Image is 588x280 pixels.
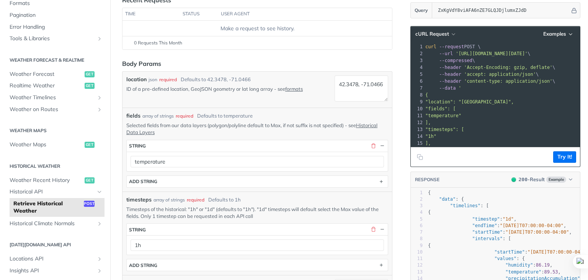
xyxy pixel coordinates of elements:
[411,140,424,147] div: 15
[129,262,157,268] div: ADD string
[335,75,388,102] textarea: 42.3478, -71.0466
[541,30,576,38] button: Examples
[425,141,431,146] span: ],
[10,70,83,78] span: Weather Forecast
[411,71,424,78] div: 5
[6,92,105,103] a: Weather TimelinesShow subpages for Weather Timelines
[6,175,105,186] a: Weather Recent Historyget
[508,176,576,183] button: 200200-ResultExample
[218,8,377,20] th: user agent
[411,196,423,203] div: 2
[379,142,385,149] button: Hide
[6,241,105,248] h2: [DATE][DOMAIN_NAME] API
[127,140,388,152] button: string
[6,139,105,151] a: Weather Mapsget
[428,269,561,275] span: : ,
[85,142,95,148] span: get
[511,177,516,182] span: 200
[411,216,423,223] div: 5
[428,229,572,235] span: : ,
[439,58,472,63] span: --compressed
[570,7,578,14] button: Hide
[129,178,157,184] div: ADD string
[425,127,464,132] span: "timesteps": [
[503,216,514,222] span: "1d"
[428,243,431,248] span: {
[127,259,388,271] button: ADD string
[197,112,253,120] div: Defaults to temperature
[411,98,424,105] div: 9
[439,44,464,49] span: --request
[411,229,423,236] div: 7
[10,177,83,184] span: Weather Recent History
[425,113,461,118] span: "temperature"
[415,7,428,14] span: Query
[149,76,157,83] div: json
[428,210,431,215] span: {
[10,94,95,102] span: Weather Timelines
[126,25,389,33] div: Make a request to see history.
[10,188,95,196] span: Historical API
[411,190,423,196] div: 1
[411,209,423,216] div: 4
[439,72,461,77] span: --header
[370,226,377,233] button: Delete
[127,224,388,235] button: string
[464,65,552,70] span: 'Accept-Encoding: gzip, deflate'
[285,86,303,92] a: formats
[472,229,503,235] span: "startTime"
[425,44,481,49] span: POST \
[411,112,424,119] div: 11
[10,11,103,19] span: Pagination
[126,122,377,135] a: Historical Data Layers
[411,119,424,126] div: 12
[10,198,105,217] a: Retrieve Historical Weatherpost
[126,112,140,120] span: fields
[411,262,423,269] div: 12
[544,269,558,275] span: 89.53
[85,83,95,89] span: get
[134,39,182,46] span: 0 Requests This Month
[425,99,514,105] span: "location": "[GEOGRAPHIC_DATA]",
[6,21,105,33] a: Error Handling
[505,269,541,275] span: "temperature"
[176,113,193,120] div: required
[450,203,480,208] span: "timelines"
[10,141,83,149] span: Weather Maps
[411,50,424,57] div: 2
[411,203,423,209] div: 3
[96,256,103,262] button: Show subpages for Locations API
[411,78,424,85] div: 6
[411,57,424,64] div: 3
[464,72,536,77] span: 'accept: application/json'
[500,223,563,228] span: "[DATE]T07:00:00-04:00"
[428,262,552,268] span: : ,
[126,196,152,204] span: timesteps
[439,79,461,84] span: --header
[6,265,105,277] a: Insights APIShow subpages for Insights API
[425,58,475,63] span: \
[411,3,432,18] button: Query
[505,262,533,268] span: "humidity"
[10,267,95,275] span: Insights API
[10,220,95,228] span: Historical Climate Normals
[6,253,105,265] a: Locations APIShow subpages for Locations API
[122,8,180,20] th: time
[439,85,456,91] span: --data
[10,23,103,31] span: Error Handling
[536,262,550,268] span: 86.19
[425,65,555,70] span: \
[411,105,424,112] div: 10
[208,196,241,204] div: Defaults to 1h
[472,236,503,241] span: "intervals"
[154,196,185,203] div: array of strings
[439,65,461,70] span: --header
[425,134,436,139] span: "1h"
[411,255,423,262] div: 11
[428,196,464,202] span: : {
[425,79,555,84] span: \
[428,223,566,228] span: : ,
[159,76,177,83] div: required
[127,176,388,187] button: ADD string
[96,221,103,227] button: Show subpages for Historical Climate Normals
